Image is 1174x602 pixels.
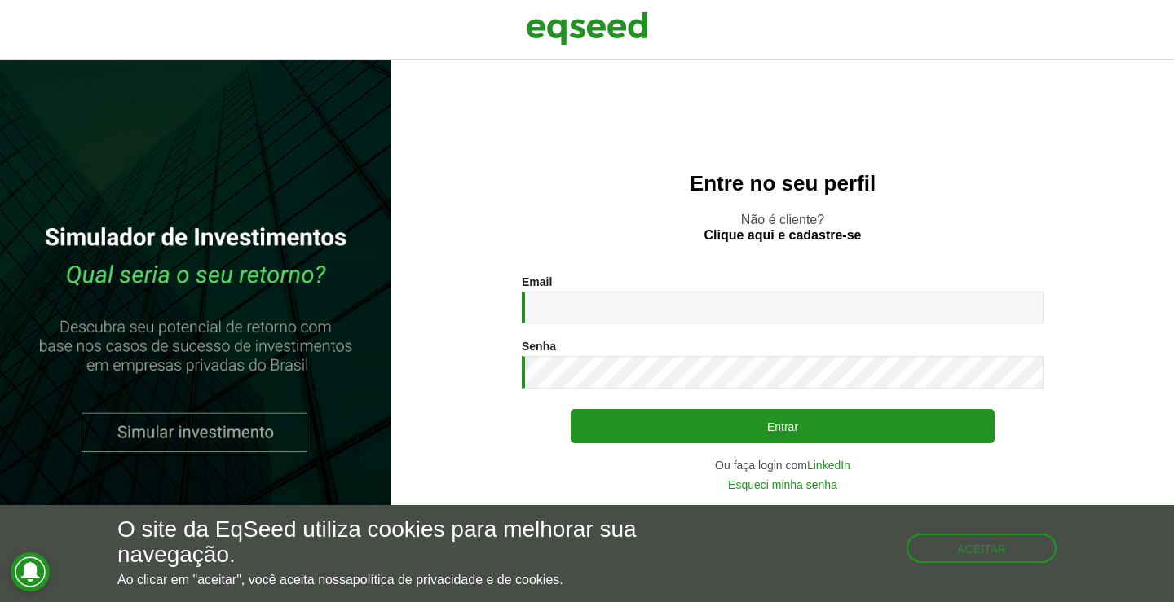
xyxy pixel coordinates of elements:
a: política de privacidade e de cookies [353,573,560,587]
button: Entrar [571,409,995,443]
h2: Entre no seu perfil [424,172,1141,196]
img: EqSeed Logo [526,8,648,49]
label: Email [522,276,552,288]
button: Aceitar [907,534,1057,563]
a: LinkedIn [807,459,850,471]
h5: O site da EqSeed utiliza cookies para melhorar sua navegação. [117,517,681,568]
p: Ao clicar em "aceitar", você aceita nossa . [117,572,681,587]
a: Clique aqui e cadastre-se [704,229,862,242]
div: Ou faça login com [522,459,1044,471]
label: Senha [522,341,556,352]
a: Esqueci minha senha [728,479,837,490]
p: Não é cliente? [424,212,1141,243]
